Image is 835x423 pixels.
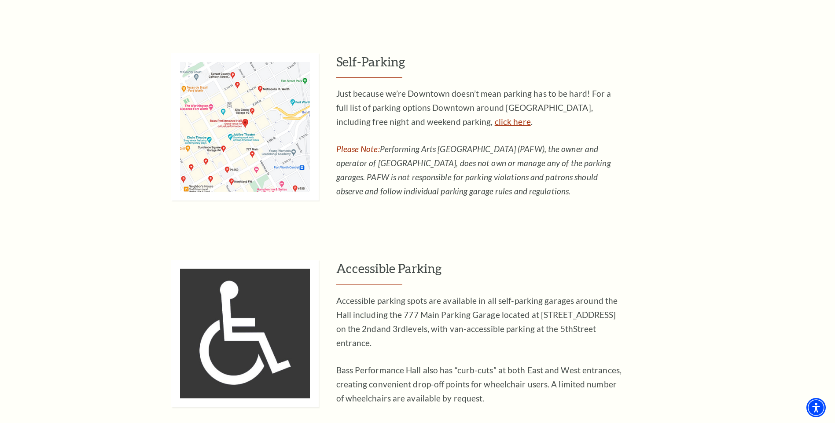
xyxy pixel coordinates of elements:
a: For a full list of parking options Downtown around Sundance Square, including free night and week... [495,117,531,127]
p: Bass Performance Hall also has “curb-cuts” at both East and West entrances, creating convenient d... [336,363,622,405]
span: Please Note: [336,144,380,154]
sup: th [565,324,573,334]
em: Performing Arts [GEOGRAPHIC_DATA] (PAFW), the owner and operator of [GEOGRAPHIC_DATA], does not o... [336,144,611,196]
img: Accessible Parking [171,260,319,407]
h3: Self-Parking [336,53,691,78]
p: Accessible parking spots are available in all self-parking garages around the Hall including the ... [336,294,622,350]
div: Accessibility Menu [806,398,826,417]
p: Just because we’re Downtown doesn’t mean parking has to be hard! For a full list of parking optio... [336,87,622,129]
sup: rd [397,324,406,334]
sup: nd [367,324,376,334]
h3: Accessible Parking [336,260,691,285]
img: Self-Parking [171,53,319,201]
